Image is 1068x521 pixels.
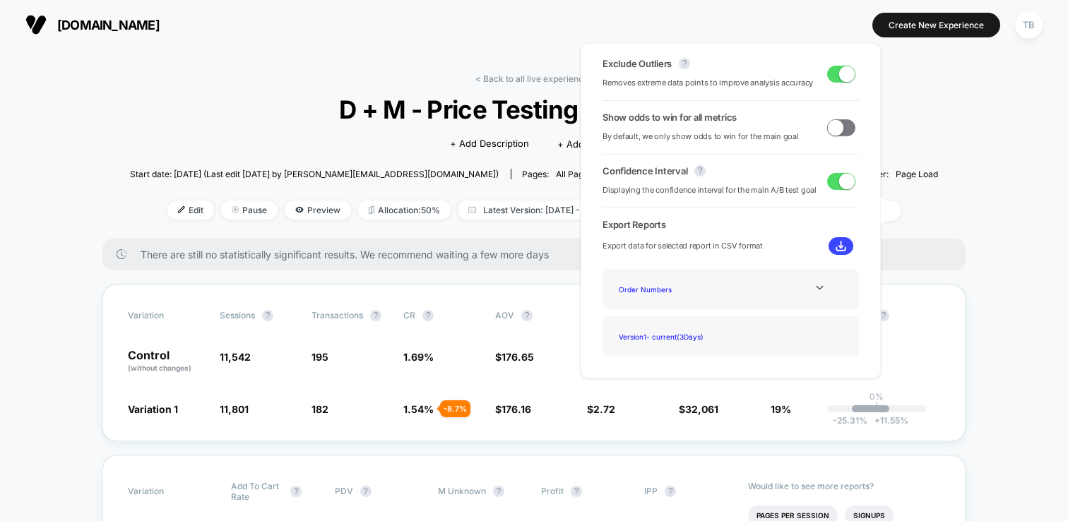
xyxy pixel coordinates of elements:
span: There are still no statistically significant results. We recommend waiting a few more days [141,248,937,260]
img: rebalance [369,206,374,214]
span: Export Reports [603,219,859,230]
button: ? [422,310,434,321]
span: Latest Version: [DATE] - [DATE] [458,200,634,220]
img: Visually logo [25,14,47,35]
div: - 8.7 % [440,400,470,417]
button: ? [493,486,504,497]
button: ? [679,58,690,69]
span: Variation 1 [128,403,178,415]
span: 19% [771,403,791,415]
span: 2.72 [593,403,615,415]
span: Preview [285,200,351,220]
span: Allocation: 50% [358,200,451,220]
span: $ [679,403,718,415]
span: all pages [556,169,593,179]
span: CI [862,310,940,321]
span: Edit [167,200,214,220]
button: TB [1011,11,1047,40]
span: [DOMAIN_NAME] [57,18,160,32]
span: 176.16 [502,403,531,415]
span: PDV [335,486,353,496]
span: Start date: [DATE] (Last edit [DATE] by [PERSON_NAME][EMAIL_ADDRESS][DOMAIN_NAME]) [130,169,499,179]
button: ? [262,310,273,321]
span: By default, we only show odds to win for the main goal [603,130,799,143]
span: $ [495,403,531,415]
span: Add To Cart Rate [231,481,283,502]
img: download [836,241,846,251]
div: TB [1015,11,1043,39]
span: AOV [495,310,514,321]
span: (without changes) [128,364,191,372]
button: ? [370,310,381,321]
span: 32,061 [685,403,718,415]
div: Version 1 - current ( 3 Days) [613,327,726,346]
p: | [875,402,878,412]
span: + [874,415,880,426]
button: ? [521,310,533,321]
p: Control [128,349,206,373]
span: Page Load [896,169,938,179]
span: CR [403,310,415,321]
span: + Add Description [450,137,529,151]
span: $ [587,403,615,415]
span: D + M - Price Testing 2025/08 [170,95,898,124]
span: Variation [128,481,206,502]
span: $ [495,351,534,363]
span: 11,801 [220,403,249,415]
span: Exclude Outliers [603,58,672,69]
span: Export data for selected report in CSV format [603,239,763,253]
span: Variation [128,310,206,321]
span: -25.31 % [833,415,867,426]
span: --- [862,353,940,373]
img: calendar [468,206,476,213]
div: Trigger: [858,169,938,179]
span: Sessions [220,310,255,321]
span: Pause [221,200,278,220]
span: 1.69 % [403,351,434,363]
button: Create New Experience [872,13,1000,37]
span: 11,542 [220,351,251,363]
span: Profit [541,486,564,496]
div: Pages: [522,169,593,179]
a: < Back to all live experiences [475,73,593,84]
span: Displaying the confidence interval for the main A/B test goal [603,184,817,197]
span: Removes extreme data points to improve analysis accuracy [603,76,813,90]
span: 182 [311,403,328,415]
img: end [232,206,239,213]
button: [DOMAIN_NAME] [21,13,164,36]
span: 1.54 % [403,403,434,415]
span: Transactions [311,310,363,321]
span: Show odds to win for all metrics [603,112,737,123]
span: + Add Images [557,138,618,150]
button: ? [360,486,372,497]
span: M Unknown [438,486,486,496]
img: edit [178,206,185,213]
span: 11.55 % [867,415,908,426]
button: ? [290,486,302,497]
span: IPP [644,486,658,496]
p: 0% [870,391,884,402]
div: Order Numbers [613,280,726,299]
span: 195 [311,351,328,363]
button: ? [571,486,582,497]
span: 176.65 [502,351,534,363]
button: ? [665,486,676,497]
span: Confidence Interval [603,165,687,176]
p: Would like to see more reports? [748,481,941,491]
button: ? [694,165,706,176]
